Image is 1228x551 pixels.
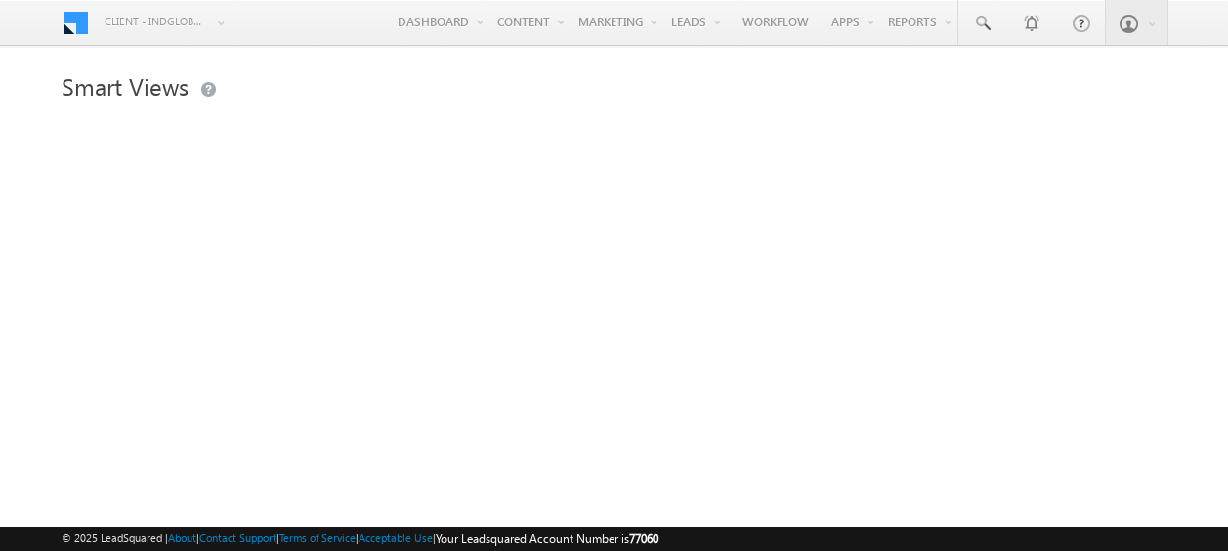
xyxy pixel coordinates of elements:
[168,531,196,544] a: About
[105,12,207,31] span: Client - indglobal1 (77060)
[436,531,658,546] span: Your Leadsquared Account Number is
[62,530,658,548] span: © 2025 LeadSquared | | | | |
[359,531,433,544] a: Acceptable Use
[62,70,189,102] span: Smart Views
[629,531,658,546] span: 77060
[199,531,276,544] a: Contact Support
[279,531,356,544] a: Terms of Service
